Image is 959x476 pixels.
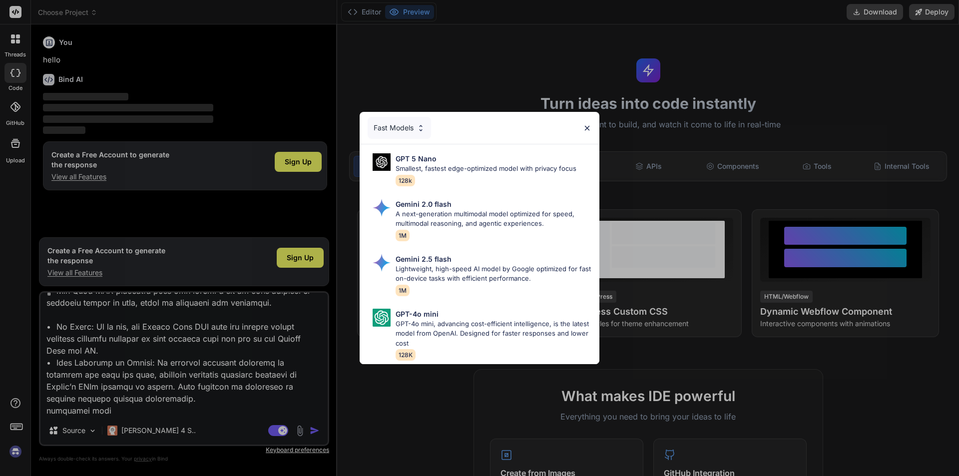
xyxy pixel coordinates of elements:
p: GPT-4o mini, advancing cost-efficient intelligence, is the latest model from OpenAI. Designed for... [396,319,591,349]
img: Pick Models [373,199,391,217]
p: Smallest, fastest edge-optimized model with privacy focus [396,164,576,174]
p: Gemini 2.5 flash [396,254,452,264]
p: A next-generation multimodal model optimized for speed, multimodal reasoning, and agentic experie... [396,209,591,229]
img: Pick Models [373,153,391,171]
img: close [583,124,591,132]
p: Lightweight, high-speed AI model by Google optimized for fast on-device tasks with efficient perf... [396,264,591,284]
span: 1M [396,285,410,296]
p: Gemini 2.0 flash [396,199,452,209]
img: Pick Models [373,309,391,327]
div: Fast Models [368,117,431,139]
span: 128K [396,349,416,361]
p: GPT 5 Nano [396,153,437,164]
img: Pick Models [417,124,425,132]
img: Pick Models [373,254,391,272]
span: 128k [396,175,415,186]
p: GPT-4o mini [396,309,439,319]
span: 1M [396,230,410,241]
